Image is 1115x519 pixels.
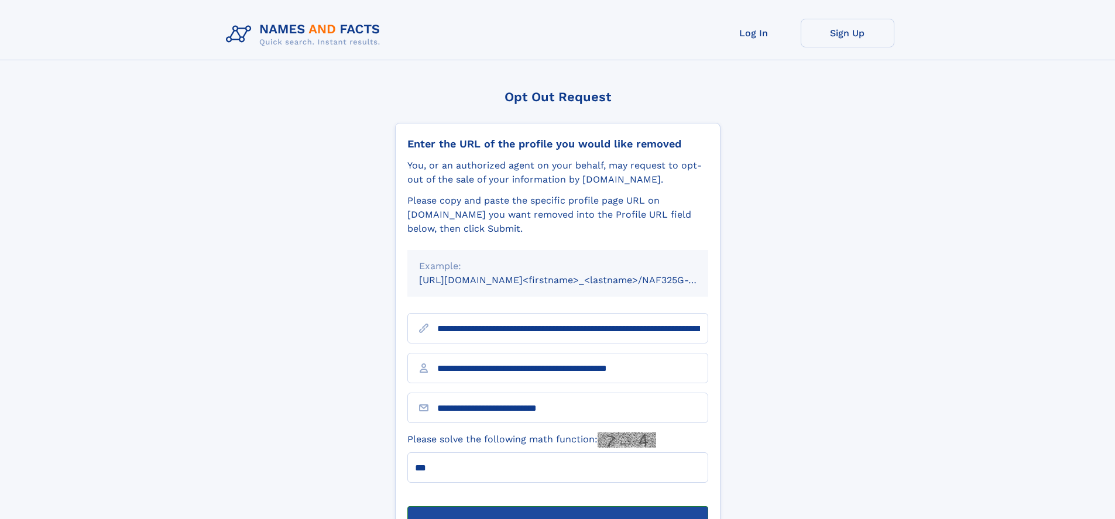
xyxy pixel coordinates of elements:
[707,19,801,47] a: Log In
[221,19,390,50] img: Logo Names and Facts
[407,194,708,236] div: Please copy and paste the specific profile page URL on [DOMAIN_NAME] you want removed into the Pr...
[407,159,708,187] div: You, or an authorized agent on your behalf, may request to opt-out of the sale of your informatio...
[395,90,721,104] div: Opt Out Request
[419,274,730,286] small: [URL][DOMAIN_NAME]<firstname>_<lastname>/NAF325G-xxxxxxxx
[801,19,894,47] a: Sign Up
[407,138,708,150] div: Enter the URL of the profile you would like removed
[419,259,697,273] div: Example:
[407,432,656,448] label: Please solve the following math function:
